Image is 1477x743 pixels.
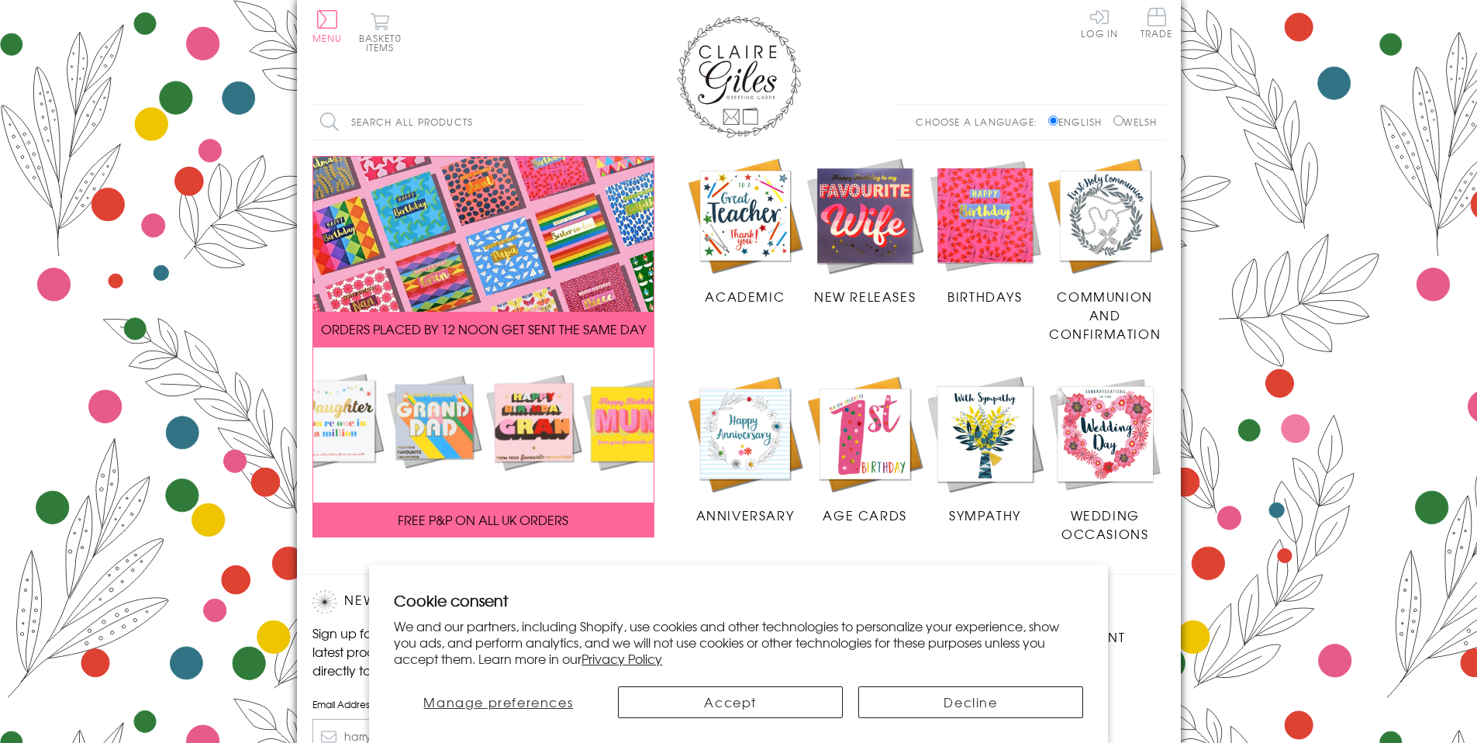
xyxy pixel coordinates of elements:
span: Communion and Confirmation [1049,287,1161,343]
span: ORDERS PLACED BY 12 NOON GET SENT THE SAME DAY [321,320,646,338]
button: Menu [312,10,343,43]
a: Wedding Occasions [1045,374,1165,543]
h2: Newsletter [312,590,576,613]
span: Wedding Occasions [1061,506,1148,543]
a: Privacy Policy [581,649,662,668]
a: Anniversary [685,374,806,524]
a: Academic [685,156,806,306]
h2: Cookie consent [394,589,1083,611]
p: Choose a language: [916,115,1045,129]
a: Birthdays [925,156,1045,306]
a: Log In [1081,8,1118,38]
span: Sympathy [949,506,1021,524]
p: We and our partners, including Shopify, use cookies and other technologies to personalize your ex... [394,618,1083,666]
a: Trade [1141,8,1173,41]
button: Accept [618,686,843,718]
button: Decline [858,686,1083,718]
label: English [1048,115,1109,129]
span: Menu [312,31,343,45]
button: Basket0 items [359,12,402,52]
span: 0 items [366,31,402,54]
span: New Releases [814,287,916,306]
p: Sign up for our newsletter to receive the latest product launches, news and offers directly to yo... [312,624,576,679]
a: New Releases [805,156,925,306]
span: FREE P&P ON ALL UK ORDERS [398,510,568,529]
input: Welsh [1113,116,1123,126]
button: Manage preferences [394,686,602,718]
span: Trade [1141,8,1173,38]
label: Welsh [1113,115,1158,129]
label: Email Address [312,697,576,711]
a: Age Cards [805,374,925,524]
span: Manage preferences [423,693,573,711]
input: Search [568,105,584,140]
input: English [1048,116,1058,126]
a: Sympathy [925,374,1045,524]
input: Search all products [312,105,584,140]
span: Anniversary [696,506,795,524]
span: Birthdays [947,287,1022,306]
img: Claire Giles Greetings Cards [677,16,801,138]
span: Age Cards [823,506,906,524]
span: Academic [705,287,785,306]
a: Communion and Confirmation [1045,156,1165,344]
